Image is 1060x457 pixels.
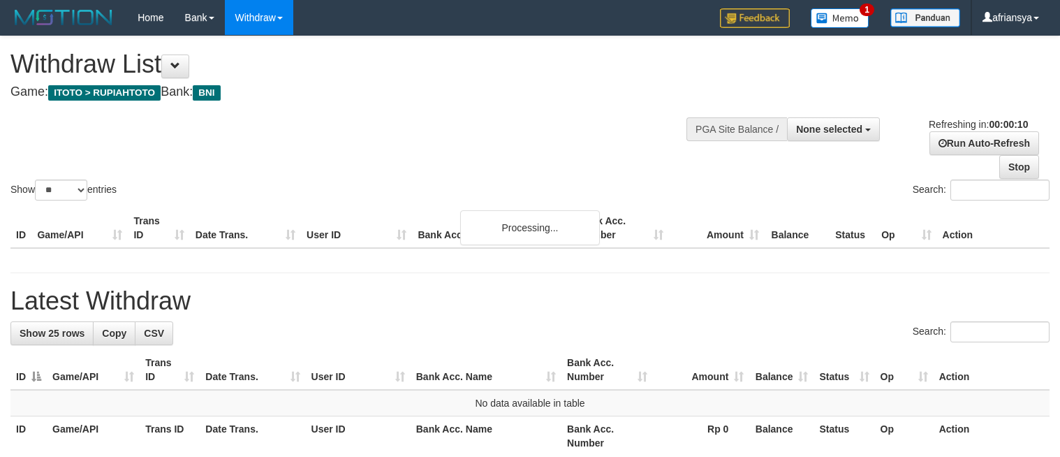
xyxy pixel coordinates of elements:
span: CSV [144,328,164,339]
th: User ID [301,208,412,248]
th: Bank Acc. Name: activate to sort column ascending [411,350,561,390]
th: ID [10,416,47,456]
th: Op [876,208,936,248]
th: Game/API [47,416,140,456]
div: Processing... [460,210,600,245]
th: Bank Acc. Name [411,416,561,456]
h1: Latest Withdraw [10,287,1050,315]
th: Bank Acc. Name [412,208,573,248]
th: User ID [306,416,411,456]
span: None selected [796,124,862,135]
th: ID [10,208,31,248]
input: Search: [950,321,1050,342]
th: Op [875,416,934,456]
a: Stop [999,155,1039,179]
th: Date Trans. [190,208,301,248]
button: None selected [787,117,880,141]
th: Amount [669,208,765,248]
th: Bank Acc. Number [561,416,653,456]
th: Status [830,208,876,248]
strong: 00:00:10 [989,119,1028,130]
th: ID: activate to sort column descending [10,350,47,390]
span: BNI [193,85,220,101]
h1: Withdraw List [10,50,693,78]
th: Trans ID: activate to sort column ascending [140,350,200,390]
th: Trans ID [140,416,200,456]
th: Date Trans.: activate to sort column ascending [200,350,305,390]
a: Show 25 rows [10,321,94,345]
th: Balance: activate to sort column ascending [749,350,814,390]
th: Bank Acc. Number: activate to sort column ascending [561,350,653,390]
span: ITOTO > RUPIAHTOTO [48,85,161,101]
div: PGA Site Balance / [686,117,787,141]
a: Copy [93,321,135,345]
a: Run Auto-Refresh [929,131,1039,155]
th: Status: activate to sort column ascending [814,350,874,390]
span: 1 [860,3,874,16]
th: Rp 0 [653,416,749,456]
th: Balance [749,416,814,456]
label: Search: [913,321,1050,342]
label: Search: [913,180,1050,201]
img: Feedback.jpg [720,8,790,28]
th: Date Trans. [200,416,305,456]
th: Game/API [31,208,128,248]
a: CSV [135,321,173,345]
th: Balance [765,208,830,248]
th: Amount: activate to sort column ascending [653,350,749,390]
h4: Game: Bank: [10,85,693,99]
th: Game/API: activate to sort column ascending [47,350,140,390]
th: User ID: activate to sort column ascending [306,350,411,390]
img: MOTION_logo.png [10,7,117,28]
th: Action [937,208,1050,248]
img: Button%20Memo.svg [811,8,869,28]
th: Action [934,416,1050,456]
th: Bank Acc. Number [573,208,669,248]
th: Action [934,350,1050,390]
th: Status [814,416,874,456]
span: Show 25 rows [20,328,84,339]
label: Show entries [10,180,117,201]
img: panduan.png [890,8,960,27]
span: Refreshing in: [929,119,1028,130]
select: Showentries [35,180,87,201]
input: Search: [950,180,1050,201]
th: Trans ID [128,208,189,248]
td: No data available in table [10,390,1050,416]
th: Op: activate to sort column ascending [875,350,934,390]
span: Copy [102,328,126,339]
